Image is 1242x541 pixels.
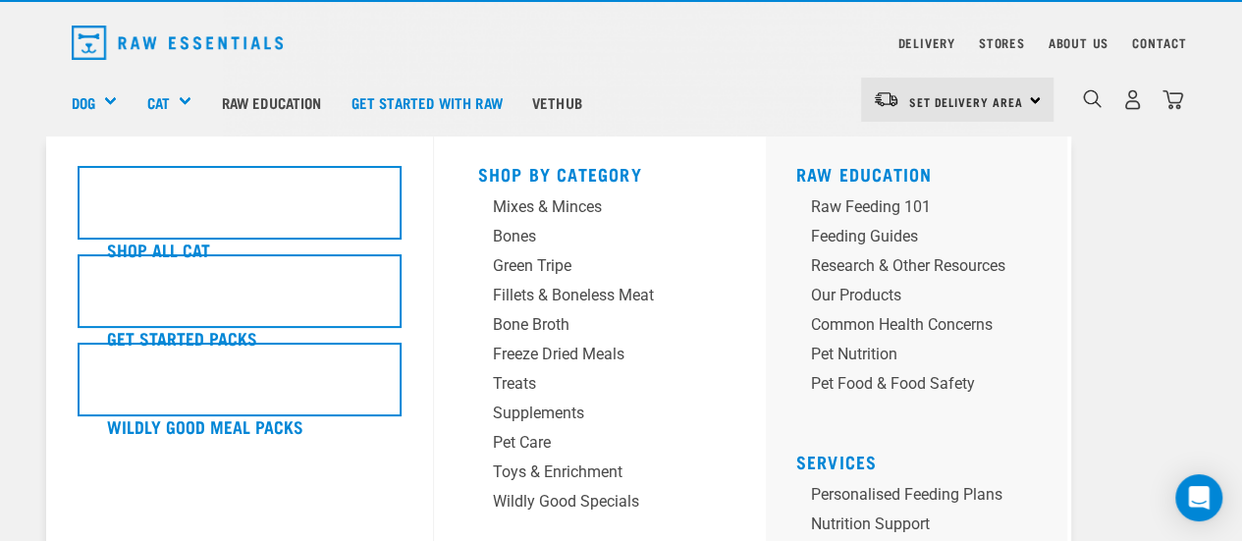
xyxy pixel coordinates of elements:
h5: Shop All Cat [106,237,209,262]
a: Raw Education [206,63,336,141]
div: Mixes & Minces [492,195,675,219]
a: Delivery [897,39,954,46]
a: Wildly Good Meal Packs [78,343,402,431]
a: Freeze Dried Meals [477,343,723,372]
span: Set Delivery Area [909,98,1023,105]
h5: Shop By Category [477,164,723,180]
a: Cat [146,91,169,114]
div: Pet Nutrition [810,343,1004,366]
div: Open Intercom Messenger [1175,474,1222,521]
a: Dog [72,91,95,114]
div: Pet Care [492,431,675,455]
div: Toys & Enrichment [492,460,675,484]
a: Get Started Packs [78,254,402,343]
a: About Us [1048,39,1107,46]
a: Feeding Guides [795,225,1052,254]
a: Wildly Good Specials [477,490,723,519]
a: Bones [477,225,723,254]
div: Bone Broth [492,313,675,337]
img: home-icon-1@2x.png [1083,89,1102,108]
a: Mixes & Minces [477,195,723,225]
div: Green Tripe [492,254,675,278]
div: Supplements [492,402,675,425]
div: Treats [492,372,675,396]
div: Fillets & Boneless Meat [492,284,675,307]
a: Our Products [795,284,1052,313]
a: Shop All Cat [78,166,402,254]
img: user.png [1122,89,1143,110]
a: Supplements [477,402,723,431]
a: Raw Feeding 101 [795,195,1052,225]
nav: dropdown navigation [56,18,1187,68]
a: Bone Broth [477,313,723,343]
h5: Services [795,452,1052,467]
div: Pet Food & Food Safety [810,372,1004,396]
a: Toys & Enrichment [477,460,723,490]
h5: Get Started Packs [106,325,256,351]
div: Our Products [810,284,1004,307]
img: Raw Essentials Logo [72,26,284,60]
a: Vethub [517,63,597,141]
div: Freeze Dried Meals [492,343,675,366]
img: van-moving.png [873,90,899,108]
div: Common Health Concerns [810,313,1004,337]
a: Pet Food & Food Safety [795,372,1052,402]
a: Treats [477,372,723,402]
div: Wildly Good Specials [492,490,675,514]
div: Research & Other Resources [810,254,1004,278]
div: Bones [492,225,675,248]
a: Stores [979,39,1025,46]
a: Get started with Raw [337,63,517,141]
a: Fillets & Boneless Meat [477,284,723,313]
a: Research & Other Resources [795,254,1052,284]
div: Feeding Guides [810,225,1004,248]
a: Personalised Feeding Plans [795,483,1052,513]
a: Common Health Concerns [795,313,1052,343]
a: Raw Education [795,169,932,179]
div: Raw Feeding 101 [810,195,1004,219]
h5: Wildly Good Meal Packs [106,413,302,439]
a: Contact [1132,39,1187,46]
a: Pet Nutrition [795,343,1052,372]
a: Pet Care [477,431,723,460]
a: Green Tripe [477,254,723,284]
img: home-icon@2x.png [1162,89,1183,110]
